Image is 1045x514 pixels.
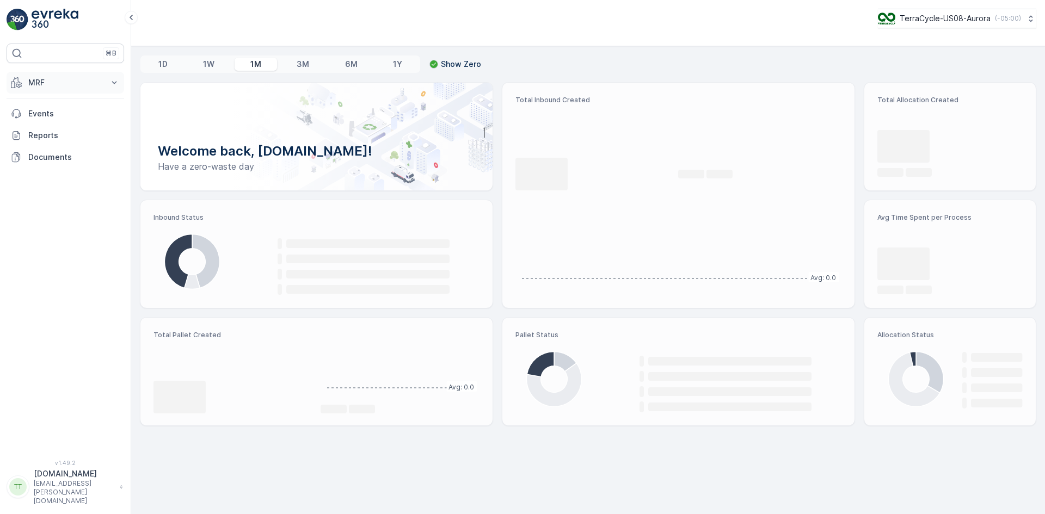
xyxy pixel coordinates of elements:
p: Welcome back, [DOMAIN_NAME]! [158,143,475,160]
div: TT [9,478,27,496]
p: Have a zero-waste day [158,160,475,173]
img: image_ci7OI47.png [878,13,895,24]
p: 1D [158,59,168,70]
p: Total Allocation Created [877,96,1023,104]
p: Total Inbound Created [515,96,841,104]
p: Show Zero [441,59,481,70]
p: [DOMAIN_NAME] [34,468,114,479]
span: v 1.49.2 [7,460,124,466]
p: ⌘B [106,49,116,58]
a: Reports [7,125,124,146]
p: TerraCycle-US08-Aurora [900,13,991,24]
p: Pallet Status [515,331,841,339]
p: Avg Time Spent per Process [877,213,1023,222]
p: MRF [28,77,102,88]
p: 3M [297,59,309,70]
p: 1M [250,59,261,70]
button: MRF [7,72,124,94]
button: TT[DOMAIN_NAME][EMAIL_ADDRESS][PERSON_NAME][DOMAIN_NAME] [7,468,124,505]
p: Inbound Status [153,213,480,222]
img: logo_light-DOdMpM7g.png [32,9,78,30]
a: Events [7,103,124,125]
p: 1W [203,59,214,70]
p: ( -05:00 ) [995,14,1021,23]
button: TerraCycle-US08-Aurora(-05:00) [878,9,1036,28]
p: Reports [28,130,120,141]
p: Allocation Status [877,331,1023,339]
p: Events [28,108,120,119]
p: 1Y [393,59,402,70]
p: Total Pallet Created [153,331,312,339]
p: 6M [345,59,358,70]
p: Documents [28,152,120,163]
p: [EMAIL_ADDRESS][PERSON_NAME][DOMAIN_NAME] [34,479,114,505]
img: logo [7,9,28,30]
a: Documents [7,146,124,168]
